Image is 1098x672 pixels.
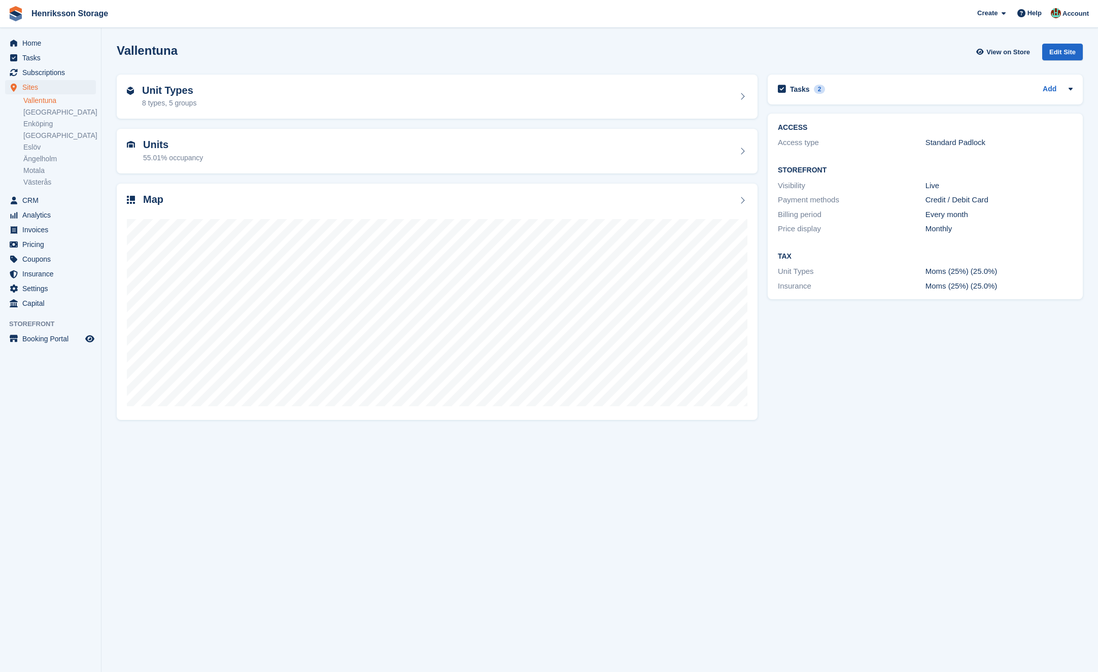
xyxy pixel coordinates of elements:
div: Moms (25%) (25.0%) [925,266,1073,277]
div: Monthly [925,223,1073,235]
a: View on Store [975,44,1034,60]
div: Edit Site [1042,44,1083,60]
a: menu [5,252,96,266]
span: Account [1062,9,1089,19]
div: Every month [925,209,1073,221]
div: Access type [778,137,925,149]
span: Subscriptions [22,65,83,80]
h2: ACCESS [778,124,1073,132]
h2: Storefront [778,166,1073,174]
a: Add [1043,84,1056,95]
img: unit-icn-7be61d7bf1b0ce9d3e12c5938cc71ed9869f7b940bace4675aadf7bd6d80202e.svg [127,141,135,148]
div: Visibility [778,180,925,192]
a: Henriksson Storage [27,5,112,22]
span: Booking Portal [22,332,83,346]
div: Payment methods [778,194,925,206]
span: Invoices [22,223,83,237]
a: menu [5,80,96,94]
div: 8 types, 5 groups [142,98,196,109]
a: Preview store [84,333,96,345]
img: stora-icon-8386f47178a22dfd0bd8f6a31ec36ba5ce8667c1dd55bd0f319d3a0aa187defe.svg [8,6,23,21]
a: [GEOGRAPHIC_DATA] [23,108,96,117]
div: Credit / Debit Card [925,194,1073,206]
h2: Units [143,139,203,151]
a: menu [5,65,96,80]
a: Enköping [23,119,96,129]
span: Sites [22,80,83,94]
div: 2 [814,85,826,94]
a: Motala [23,166,96,175]
img: map-icn-33ee37083ee616e46c38cad1a60f524a97daa1e2b2c8c0bc3eb3415660979fc1.svg [127,196,135,204]
div: Standard Padlock [925,137,1073,149]
a: menu [5,267,96,281]
h2: Unit Types [142,85,196,96]
a: menu [5,223,96,237]
a: menu [5,51,96,65]
a: menu [5,193,96,207]
span: Storefront [9,319,101,329]
a: Eslöv [23,143,96,152]
a: menu [5,237,96,252]
a: menu [5,281,96,296]
a: menu [5,36,96,50]
a: Vallentuna [23,96,96,105]
span: Home [22,36,83,50]
span: Create [977,8,998,18]
span: Coupons [22,252,83,266]
div: Insurance [778,280,925,292]
h2: Tax [778,253,1073,261]
span: Tasks [22,51,83,65]
div: Live [925,180,1073,192]
a: [GEOGRAPHIC_DATA] [23,131,96,140]
a: Västerås [23,178,96,187]
a: menu [5,296,96,310]
span: Pricing [22,237,83,252]
a: Ängelholm [23,154,96,164]
span: Settings [22,281,83,296]
span: Analytics [22,208,83,222]
span: CRM [22,193,83,207]
div: Moms (25%) (25.0%) [925,280,1073,292]
a: Unit Types 8 types, 5 groups [117,75,758,119]
div: Unit Types [778,266,925,277]
h2: Vallentuna [117,44,178,57]
span: Insurance [22,267,83,281]
img: Isak Martinelle [1051,8,1061,18]
span: Capital [22,296,83,310]
a: menu [5,208,96,222]
span: Help [1027,8,1042,18]
div: Price display [778,223,925,235]
div: 55.01% occupancy [143,153,203,163]
h2: Tasks [790,85,810,94]
div: Billing period [778,209,925,221]
a: menu [5,332,96,346]
img: unit-type-icn-2b2737a686de81e16bb02015468b77c625bbabd49415b5ef34ead5e3b44a266d.svg [127,87,134,95]
a: Edit Site [1042,44,1083,64]
a: Units 55.01% occupancy [117,129,758,173]
h2: Map [143,194,163,205]
span: View on Store [986,47,1030,57]
a: Map [117,184,758,420]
